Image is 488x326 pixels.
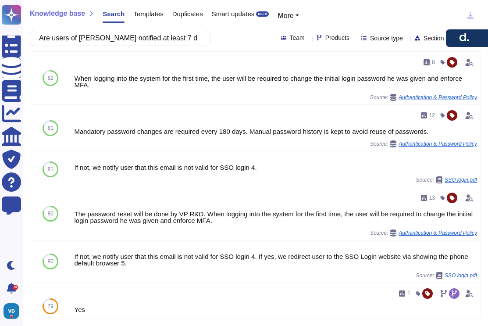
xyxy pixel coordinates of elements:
[416,272,477,279] span: Source:
[103,11,125,17] span: Search
[290,35,305,41] span: Team
[399,95,477,100] span: Authentication & Password Policy
[75,164,477,171] div: If not, we notify user that this email is not valid for SSO login 4.
[445,177,477,183] span: SSO login.pdf
[2,301,25,321] button: user
[370,229,477,236] span: Source:
[35,30,201,46] input: Search a question or template...
[416,176,477,183] span: Source:
[212,11,255,17] span: Smart updates
[399,141,477,147] span: Authentication & Password Policy
[424,35,444,41] span: Section
[133,11,163,17] span: Templates
[75,253,477,266] div: If not, we notify user that this email is not valid for SSO login 4. If yes, we redirect user to ...
[48,75,53,81] span: 82
[48,125,53,131] span: 81
[75,75,477,88] div: When logging into the system for the first time, the user will be required to change the initial ...
[325,35,349,41] span: Products
[370,140,477,147] span: Source:
[48,167,53,172] span: 81
[429,195,435,201] span: 13
[370,94,477,101] span: Source:
[407,291,410,296] span: 1
[432,60,435,65] span: 8
[429,113,435,118] span: 12
[48,259,53,264] span: 80
[48,211,53,216] span: 80
[399,230,477,236] span: Authentication & Password Policy
[256,11,269,17] div: BETA
[75,306,477,313] div: Yes
[172,11,203,17] span: Duplicates
[370,35,403,41] span: Source type
[278,12,293,19] span: More
[278,11,299,21] button: More
[13,285,18,290] div: 9+
[75,128,477,135] div: Mandatory password changes are required every 180 days. Manual password history is kept to avoid ...
[75,211,477,224] div: The password reset will be done by VP R&D. When logging into the system for the first time, the u...
[445,273,477,278] span: SSO login.pdf
[30,10,85,17] span: Knowledge base
[4,303,19,319] img: user
[48,304,53,309] span: 79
